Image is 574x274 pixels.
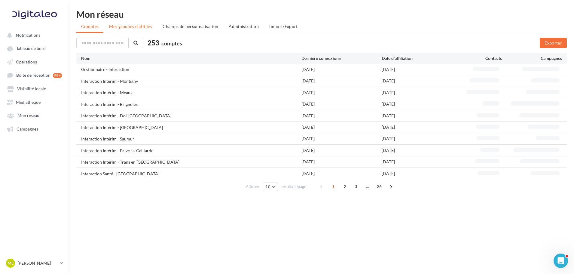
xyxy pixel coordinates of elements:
div: [DATE] [301,113,382,119]
div: Mon réseau [76,10,567,19]
span: Champs de personnalisation [163,24,218,29]
span: Mon réseau [17,113,39,118]
div: [DATE] [301,78,382,84]
span: Administration [229,24,259,29]
div: [DATE] [382,159,462,165]
div: [DATE] [301,101,382,107]
div: Contacts [462,55,502,61]
div: [DATE] [382,136,462,142]
div: [DATE] [301,147,382,153]
span: 253 [148,38,159,48]
div: [DATE] [301,66,382,72]
span: Boîte de réception [16,73,50,78]
div: Interaction Intérim - Dol-[GEOGRAPHIC_DATA] [81,113,171,119]
a: Tableau de bord [4,43,66,54]
div: [DATE] [301,90,382,96]
div: Interaction Intérim - Saumur [81,136,134,142]
div: Campagnes [502,55,562,61]
div: [DATE] [382,90,462,96]
div: 99+ [53,73,62,78]
span: Opérations [16,59,37,64]
a: Opérations [4,56,66,67]
div: Nom [81,55,301,61]
a: Boîte de réception 99+ [4,69,66,81]
button: 10 [263,183,278,191]
div: Interaction Intérim - [GEOGRAPHIC_DATA] [81,125,163,131]
div: Interaction Intérim - Brive-la-Gaillarde [81,148,153,154]
span: Afficher [246,184,259,189]
div: [DATE] [301,136,382,142]
span: Import/Export [269,24,298,29]
iframe: Intercom live chat [554,254,568,268]
span: Médiathèque [16,100,41,105]
a: ML [PERSON_NAME] [5,257,64,269]
div: Dernière connexion [301,55,382,61]
span: comptes [161,40,182,47]
button: Notifications [4,29,63,40]
span: ... [363,182,372,191]
div: Interaction Intérim - Brignoles [81,101,138,107]
span: Visibilité locale [17,86,46,91]
span: ML [8,260,14,266]
span: 2 [340,182,350,191]
span: Notifications [16,32,40,38]
a: Campagnes [4,123,66,134]
span: Mes groupes d'affiliés [109,24,152,29]
div: Interaction Intérim - Trans en [GEOGRAPHIC_DATA] [81,159,179,165]
a: Médiathèque [4,97,66,107]
div: [DATE] [382,171,462,177]
div: [DATE] [382,147,462,153]
a: Visibilité locale [4,83,66,94]
span: Campagnes [17,126,38,131]
button: Exporter [540,38,567,48]
div: [DATE] [382,78,462,84]
span: Tableau de bord [16,46,46,51]
div: [DATE] [382,124,462,130]
div: Interaction Intérim - Montigny [81,78,138,84]
div: [DATE] [301,171,382,177]
p: [PERSON_NAME] [17,260,57,266]
span: 3 [351,182,361,191]
div: Date d'affiliation [382,55,462,61]
span: 10 [265,184,270,189]
div: [DATE] [382,113,462,119]
div: Gestionnaire - Interaction [81,66,129,72]
div: Interaction Santé - [GEOGRAPHIC_DATA] [81,171,159,177]
span: résultats/page [281,184,306,189]
span: 26 [374,182,384,191]
span: 1 [328,182,338,191]
a: Mon réseau [4,110,66,121]
div: [DATE] [301,159,382,165]
div: [DATE] [382,101,462,107]
div: Interaction Intérim - Meaux [81,90,133,96]
div: [DATE] [301,124,382,130]
div: [DATE] [382,66,462,72]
